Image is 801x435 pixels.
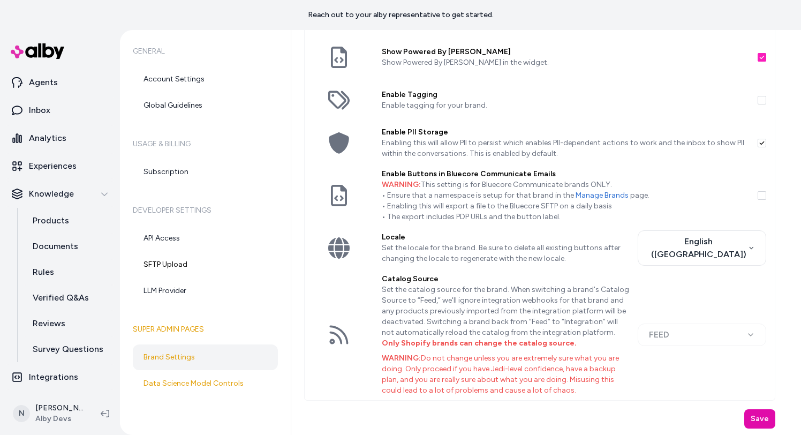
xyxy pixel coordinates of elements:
h6: General [133,36,278,66]
a: Integrations [4,364,116,390]
p: Enabling this will allow PII to persist which enables PII-dependent actions to work and the inbox... [382,138,749,159]
p: Reviews [33,317,65,330]
a: Data Science Model Controls [133,371,278,396]
a: Products [22,208,116,234]
label: Catalog Source [382,274,629,284]
b: Only Shopify brands can change the catalog source. [382,339,577,348]
p: Inbox [29,104,50,117]
a: Survey Questions [22,336,116,362]
p: Reach out to your alby representative to get started. [308,10,494,20]
p: Do not change unless you are extremely sure what you are doing. Only proceed if you have Jedi-lev... [382,353,629,396]
label: Enable Tagging [382,89,749,100]
a: Subscription [133,159,278,185]
img: alby Logo [11,43,64,59]
a: Brand Settings [133,344,278,370]
p: Rules [33,266,54,279]
button: Knowledge [4,181,116,207]
a: Account Settings [133,66,278,92]
a: Inbox [4,97,116,123]
a: Reviews [22,311,116,336]
label: Locale [382,232,629,243]
a: Experiences [4,153,116,179]
p: Show Powered By [PERSON_NAME] in the widget. [382,57,749,68]
a: Global Guidelines [133,93,278,118]
a: Agents [4,70,116,95]
a: Verified Q&As [22,285,116,311]
h6: Developer Settings [133,196,278,226]
a: LLM Provider [133,278,278,304]
p: Integrations [29,371,78,384]
a: Manage Brands [576,191,629,200]
h6: Super Admin Pages [133,314,278,344]
a: API Access [133,226,278,251]
p: Verified Q&As [33,291,89,304]
label: Enable Buttons in Bluecore Communicate Emails [382,169,749,179]
a: Documents [22,234,116,259]
p: Analytics [29,132,66,145]
a: SFTP Upload [133,252,278,277]
button: N[PERSON_NAME]Alby Devs [6,396,92,431]
p: Agents [29,76,58,89]
p: Enable tagging for your brand. [382,100,749,111]
p: Documents [33,240,78,253]
p: Experiences [29,160,77,172]
p: This setting is for Bluecore Communicate brands ONLY. • Ensure that a namespace is setup for that... [382,179,749,222]
p: Knowledge [29,187,74,200]
button: Save [744,409,775,429]
p: Survey Questions [33,343,103,356]
span: Alby Devs [35,414,84,424]
a: Rules [22,259,116,285]
p: Set the locale for the brand. Be sure to delete all existing buttons after changing the locale to... [382,243,629,264]
p: Set the catalog source for the brand. When switching a brand's Catalog Source to “Feed,” we'll ig... [382,284,629,349]
label: Show Powered By [PERSON_NAME] [382,47,749,57]
span: Warning: [382,354,421,363]
span: N [13,405,30,422]
p: [PERSON_NAME] [35,403,84,414]
h6: Usage & Billing [133,129,278,159]
p: Products [33,214,69,227]
a: Analytics [4,125,116,151]
span: WARNING: [382,180,421,189]
label: Enable PII Storage [382,127,749,138]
